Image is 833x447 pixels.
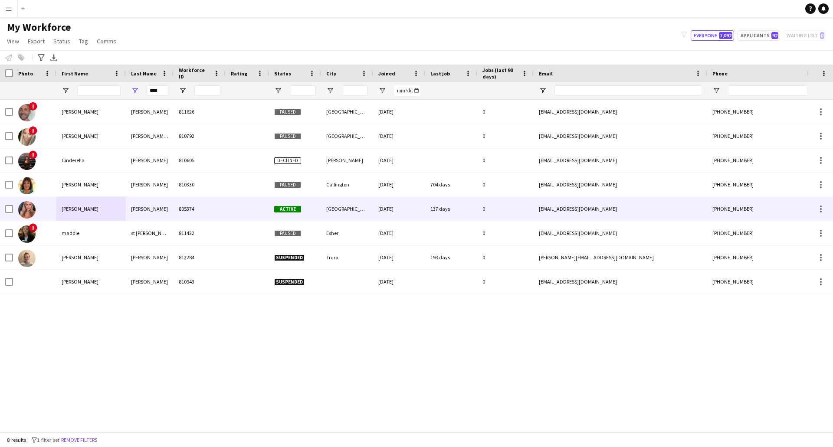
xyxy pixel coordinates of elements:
div: [EMAIL_ADDRESS][DOMAIN_NAME] [534,173,707,196]
div: [GEOGRAPHIC_DATA] [321,197,373,221]
div: 0 [477,173,534,196]
div: maddie [56,221,126,245]
span: Status [53,37,70,45]
a: Comms [93,36,120,47]
img: Cinderella John [18,153,36,170]
button: Open Filter Menu [539,87,547,95]
button: Open Filter Menu [274,87,282,95]
div: [DATE] [373,221,425,245]
div: [PERSON_NAME] [56,100,126,124]
div: [PERSON_NAME] [126,148,174,172]
span: Active [274,206,301,212]
div: Truro [321,245,373,269]
div: 193 days [425,245,477,269]
div: [PERSON_NAME] [PERSON_NAME] [126,124,174,148]
span: ! [29,102,37,111]
img: maddie st john [18,225,36,243]
div: 810792 [174,124,226,148]
div: Esher [321,221,373,245]
div: [PHONE_NUMBER] [707,270,818,294]
div: [PHONE_NUMBER] [707,100,818,124]
input: City Filter Input [342,85,368,96]
div: Callington [321,173,373,196]
input: First Name Filter Input [77,85,121,96]
span: Paused [274,109,301,115]
span: First Name [62,70,88,77]
div: [PERSON_NAME] [321,148,373,172]
div: [EMAIL_ADDRESS][DOMAIN_NAME] [534,100,707,124]
div: [PHONE_NUMBER] [707,245,818,269]
div: [DATE] [373,197,425,221]
div: [PHONE_NUMBER] [707,124,818,148]
div: [DATE] [373,173,425,196]
button: Open Filter Menu [62,87,69,95]
button: Applicants92 [738,30,780,41]
span: Export [28,37,45,45]
div: 811422 [174,221,226,245]
div: 810943 [174,270,226,294]
div: Cinderella [56,148,126,172]
button: Open Filter Menu [326,87,334,95]
div: [DATE] [373,148,425,172]
button: Open Filter Menu [179,87,187,95]
app-action-btn: Advanced filters [36,52,46,63]
div: 0 [477,221,534,245]
div: 805374 [174,197,226,221]
input: Email Filter Input [554,85,702,96]
span: Paused [274,133,301,140]
span: 1 filter set [37,437,59,443]
input: Joined Filter Input [394,85,420,96]
span: Suspended [274,254,305,261]
button: Everyone1,092 [691,30,734,41]
div: [DATE] [373,100,425,124]
div: [DATE] [373,124,425,148]
span: Email [539,70,553,77]
span: Comms [97,37,116,45]
img: Deirdra Johns [18,177,36,194]
app-action-btn: Export XLSX [49,52,59,63]
div: 812284 [174,245,226,269]
div: [DATE] [373,270,425,294]
div: [PERSON_NAME] [126,173,174,196]
button: Open Filter Menu [378,87,386,95]
div: 704 days [425,173,477,196]
span: Paused [274,182,301,188]
div: [PERSON_NAME] [56,173,126,196]
div: [PERSON_NAME] [56,270,126,294]
div: 810605 [174,148,226,172]
div: [EMAIL_ADDRESS][DOMAIN_NAME] [534,197,707,221]
button: Open Filter Menu [712,87,720,95]
span: ! [29,150,37,159]
span: Joined [378,70,395,77]
span: My Workforce [7,21,71,34]
div: [PERSON_NAME][EMAIL_ADDRESS][DOMAIN_NAME] [534,245,707,269]
div: 0 [477,124,534,148]
span: City [326,70,336,77]
input: Phone Filter Input [728,85,813,96]
span: Tag [79,37,88,45]
img: Alan Johnstone [18,104,36,121]
div: [PERSON_NAME] [56,245,126,269]
input: Last Name Filter Input [147,85,168,96]
div: st [PERSON_NAME] [126,221,174,245]
div: [PHONE_NUMBER] [707,148,818,172]
div: [EMAIL_ADDRESS][DOMAIN_NAME] [534,221,707,245]
div: 0 [477,100,534,124]
div: [PERSON_NAME] [126,100,174,124]
div: 0 [477,270,534,294]
input: Workforce ID Filter Input [194,85,220,96]
div: 0 [477,245,534,269]
span: Jobs (last 90 days) [482,67,518,80]
span: ! [29,223,37,232]
img: Paige Johns [18,250,36,267]
span: Workforce ID [179,67,210,80]
button: Open Filter Menu [131,87,139,95]
div: 0 [477,148,534,172]
span: Suspended [274,279,305,285]
span: View [7,37,19,45]
div: [EMAIL_ADDRESS][DOMAIN_NAME] [534,148,707,172]
div: 0 [477,197,534,221]
div: [GEOGRAPHIC_DATA] [321,124,373,148]
div: [PERSON_NAME] [126,270,174,294]
button: Remove filters [59,435,99,445]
